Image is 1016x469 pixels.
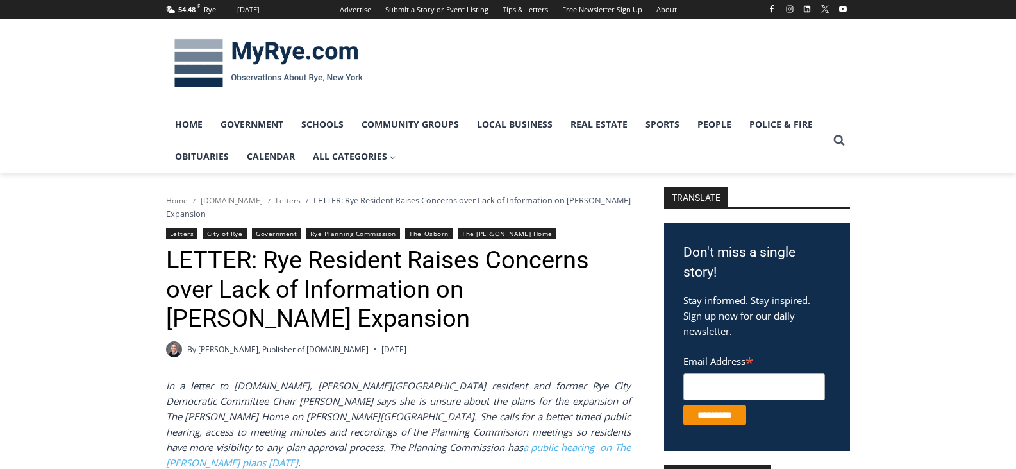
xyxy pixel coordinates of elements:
a: Government [252,228,301,239]
a: Schools [292,108,353,141]
a: People [688,108,740,141]
time: [DATE] [381,343,406,355]
a: Sports [637,108,688,141]
p: Stay informed. Stay inspired. Sign up now for our daily newsletter. [683,293,831,339]
a: Local Business [468,108,562,141]
a: Author image [166,341,182,357]
div: [DATE] [237,4,260,15]
span: / [268,196,271,205]
a: [DOMAIN_NAME] [201,195,263,206]
span: / [193,196,196,205]
a: The Osborn [405,228,452,239]
a: The [PERSON_NAME] Home [458,228,556,239]
nav: Primary Navigation [166,108,828,173]
span: By [187,343,196,355]
a: X [817,1,833,17]
span: 54.48 [178,4,196,14]
a: Facebook [764,1,779,17]
a: City of Rye [203,228,247,239]
a: Home [166,195,188,206]
a: Obituaries [166,141,238,173]
h1: LETTER: Rye Resident Raises Concerns over Lack of Information on [PERSON_NAME] Expansion [166,246,631,334]
span: All Categories [313,149,396,164]
nav: Breadcrumbs [166,194,631,220]
a: YouTube [835,1,851,17]
a: Letters [166,228,198,239]
button: View Search Form [828,129,851,152]
a: Letters [276,195,301,206]
a: Home [166,108,212,141]
a: Rye Planning Commission [306,228,400,239]
a: Government [212,108,292,141]
strong: TRANSLATE [664,187,728,207]
span: LETTER: Rye Resident Raises Concerns over Lack of Information on [PERSON_NAME] Expansion [166,194,631,219]
span: / [306,196,308,205]
span: F [197,3,200,10]
h3: Don't miss a single story! [683,243,831,283]
a: Linkedin [799,1,815,17]
div: Rye [204,4,216,15]
a: [PERSON_NAME], Publisher of [DOMAIN_NAME] [198,344,369,355]
a: Calendar [238,141,304,173]
a: Police & Fire [740,108,822,141]
a: Instagram [782,1,797,17]
img: MyRye.com [166,30,371,97]
a: Community Groups [353,108,468,141]
em: In a letter to [DOMAIN_NAME], [PERSON_NAME][GEOGRAPHIC_DATA] resident and former Rye City Democra... [166,379,631,469]
a: All Categories [304,141,405,173]
label: Email Address [683,348,825,371]
a: Real Estate [562,108,637,141]
a: a public hearing on The [PERSON_NAME] plans [DATE] [166,441,631,469]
